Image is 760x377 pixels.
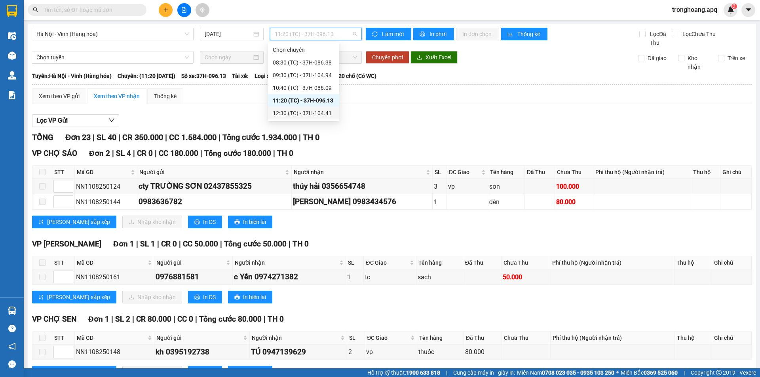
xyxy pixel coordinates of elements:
span: copyright [716,370,722,375]
span: CC 0 [177,314,193,324]
span: bar-chart [507,31,514,38]
div: NN1108250148 [76,347,153,357]
th: Chưa Thu [502,256,550,269]
span: Increase Value [64,346,73,352]
span: | [118,133,120,142]
div: 50.000 [503,272,549,282]
span: search [33,7,38,13]
img: warehouse-icon [8,51,16,60]
span: In biên lai [243,368,266,377]
span: In DS [203,368,216,377]
div: 2 [348,347,364,357]
div: c Yến 0974271382 [234,271,344,283]
span: TH 0 [277,149,293,158]
span: Kho nhận [684,54,712,71]
div: Chọn chuyến [268,44,339,56]
th: SL [347,332,365,345]
span: | [155,149,157,158]
span: 2 [733,4,735,9]
button: printerIn DS [188,216,222,228]
span: Người nhận [294,168,424,176]
th: Ghi chú [712,256,752,269]
th: Phí thu hộ (Người nhận trả) [550,256,675,269]
span: CR 80.000 [136,314,171,324]
button: printerIn biên lai [228,216,272,228]
span: Người nhận [235,258,338,267]
div: sơn [489,182,523,191]
td: NN1108250148 [75,345,154,360]
th: STT [52,166,75,179]
th: Đã Thu [463,256,502,269]
span: tronghoang.apq [666,5,724,15]
th: Tên hàng [416,256,463,269]
span: CC 180.000 [159,149,198,158]
button: sort-ascending[PERSON_NAME] sắp xếp [32,291,116,303]
span: Hà Nội - Vinh (Hàng hóa) [36,28,189,40]
strong: 1900 633 818 [406,369,440,376]
span: Lọc VP Gửi [36,116,68,125]
button: Chuyển phơi [366,51,409,64]
span: Xuất Excel [426,53,451,62]
span: printer [234,294,240,301]
span: down [66,278,71,282]
span: Người gửi [156,258,224,267]
input: 11/08/2025 [205,30,252,38]
th: Đã Thu [464,332,502,345]
span: down [66,187,71,192]
button: caret-down [741,3,755,17]
button: downloadNhập kho nhận [122,216,182,228]
span: | [173,314,175,324]
span: printer [194,219,200,225]
span: CR 0 [137,149,153,158]
span: Tổng cước 180.000 [204,149,271,158]
span: Miền Bắc [621,368,678,377]
span: Mã GD [77,168,129,176]
span: SL 2 [115,314,130,324]
span: Tài xế: [232,72,249,80]
span: VP [PERSON_NAME] [32,239,101,248]
div: Thống kê [154,92,177,100]
span: Người nhận [252,333,339,342]
img: solution-icon [8,91,16,99]
span: Tổng cước 80.000 [199,314,262,324]
span: caret-down [745,6,752,13]
span: Đơn 1 [113,239,134,248]
div: cty TRƯỜNG SƠN 02437855325 [139,180,290,192]
button: In đơn chọn [456,28,499,40]
span: down [66,203,71,207]
span: [PERSON_NAME] sắp xếp [47,368,110,377]
div: vp [366,347,416,357]
span: Decrease Value [64,202,73,208]
span: | [264,314,266,324]
div: NN1108250161 [76,272,153,282]
span: | [299,133,301,142]
span: sort-ascending [38,219,44,225]
span: Đã giao [644,54,670,63]
span: In DS [203,218,216,226]
span: Người gửi [139,168,283,176]
span: up [66,197,71,202]
span: sort-ascending [38,294,44,301]
th: Ghi chú [712,332,751,345]
span: In biên lai [243,218,266,226]
div: Xem theo VP nhận [94,92,140,100]
div: 3 [434,182,445,191]
span: Increase Value [64,196,73,202]
button: bar-chartThống kê [501,28,547,40]
span: Increase Value [64,271,73,277]
td: NN1108250161 [75,269,154,285]
span: | [112,149,114,158]
div: thúy hải 0356654748 [293,180,431,192]
span: download [417,55,422,61]
th: Chưa Thu [555,166,593,179]
span: 11:20 (TC) - 37H-096.13 [275,28,357,40]
div: NN1108250124 [76,182,136,191]
div: 0976881581 [156,271,231,283]
span: Chọn tuyến [36,51,189,63]
span: down [66,353,71,358]
button: downloadNhập kho nhận [122,291,182,303]
span: Làm mới [382,30,405,38]
th: SL [346,256,364,269]
div: 80.000 [556,197,592,207]
strong: 0369 525 060 [644,369,678,376]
